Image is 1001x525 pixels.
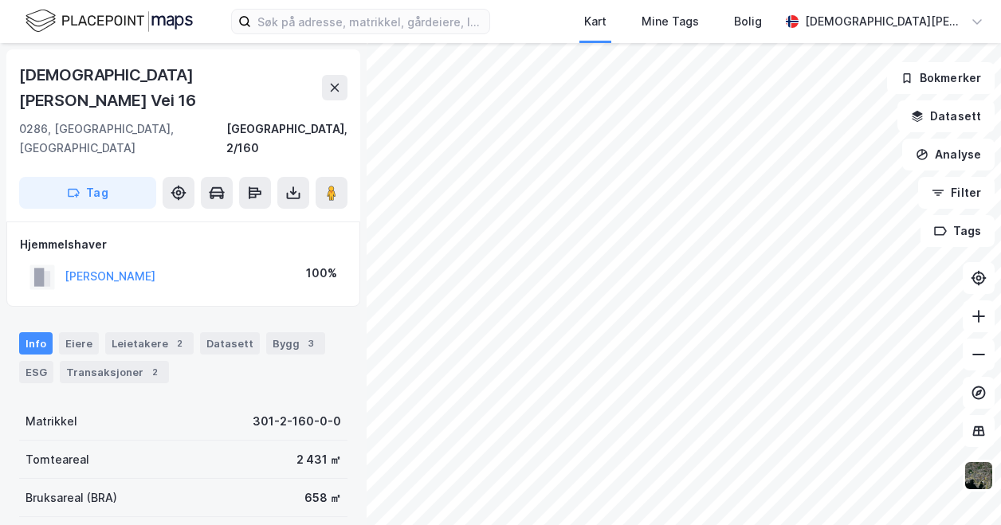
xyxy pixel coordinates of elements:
div: Eiere [59,332,99,355]
div: Leietakere [105,332,194,355]
div: Info [19,332,53,355]
div: Kart [584,12,606,31]
div: 3 [303,335,319,351]
div: [DEMOGRAPHIC_DATA][PERSON_NAME] [805,12,964,31]
div: Mine Tags [642,12,699,31]
img: logo.f888ab2527a4732fd821a326f86c7f29.svg [26,7,193,35]
div: Datasett [200,332,260,355]
button: Tags [921,215,995,247]
button: Datasett [897,100,995,132]
div: Matrikkel [26,412,77,431]
div: Hjemmelshaver [20,235,347,254]
div: 301-2-160-0-0 [253,412,341,431]
div: [DEMOGRAPHIC_DATA][PERSON_NAME] Vei 16 [19,62,322,113]
div: 658 ㎡ [304,488,341,507]
div: Bygg [266,332,325,355]
div: 0286, [GEOGRAPHIC_DATA], [GEOGRAPHIC_DATA] [19,119,226,158]
div: Bruksareal (BRA) [26,488,117,507]
div: [GEOGRAPHIC_DATA], 2/160 [226,119,347,158]
div: Bolig [734,12,762,31]
div: 2 [171,335,187,351]
div: 2 [147,364,163,380]
button: Tag [19,177,156,209]
button: Bokmerker [887,62,995,94]
div: Transaksjoner [60,361,169,383]
button: Filter [918,177,995,209]
input: Søk på adresse, matrikkel, gårdeiere, leietakere eller personer [251,10,489,33]
div: 2 431 ㎡ [296,450,341,469]
div: ESG [19,361,53,383]
div: 100% [306,264,337,283]
div: Tomteareal [26,450,89,469]
iframe: Chat Widget [921,449,1001,525]
button: Analyse [902,139,995,170]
